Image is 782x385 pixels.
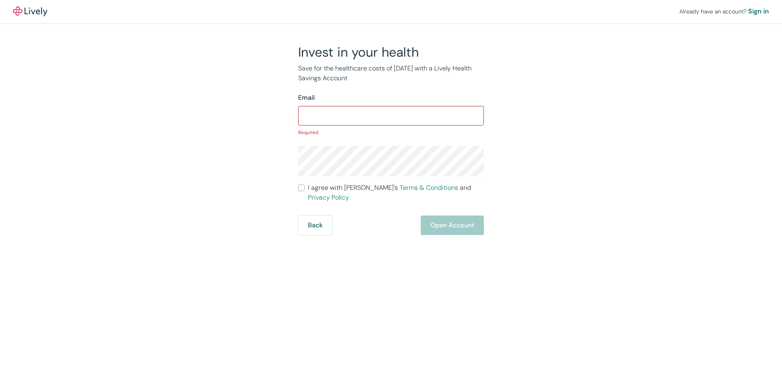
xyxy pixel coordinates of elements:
p: Save for the healthcare costs of [DATE] with a Lively Health Savings Account [298,64,484,83]
p: Required [298,129,484,136]
a: LivelyLively [13,7,47,16]
h2: Invest in your health [298,44,484,60]
a: Sign in [748,7,769,16]
span: I agree with [PERSON_NAME]’s and [308,183,484,202]
button: Back [298,216,332,235]
a: Terms & Conditions [400,183,458,192]
img: Lively [13,7,47,16]
div: Already have an account? [679,7,769,16]
a: Privacy Policy [308,193,349,202]
label: Email [298,93,315,103]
